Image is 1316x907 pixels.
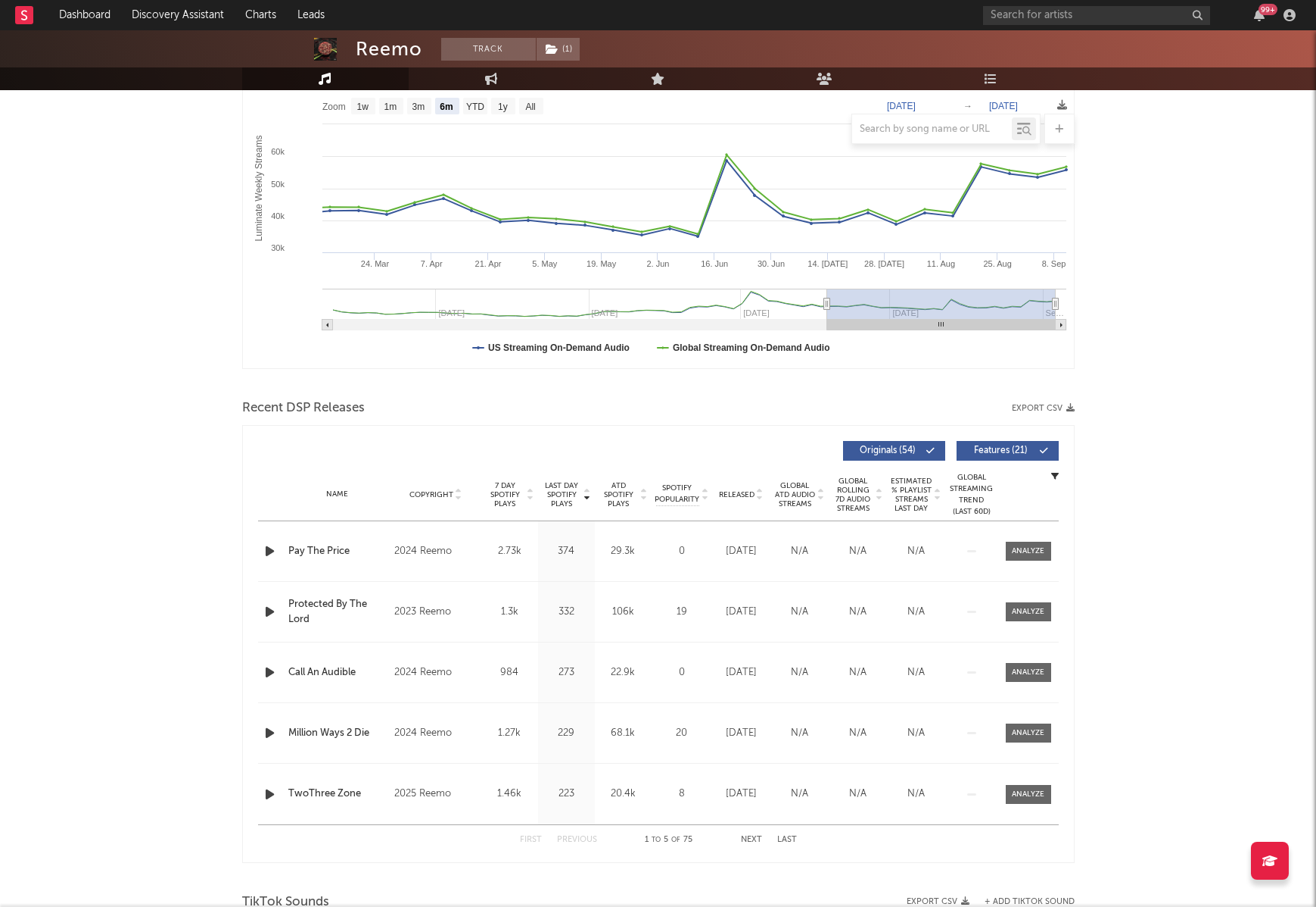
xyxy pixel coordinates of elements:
[485,726,534,741] div: 1.27k
[1254,9,1265,21] button: 99+
[652,837,661,843] span: to
[599,665,648,680] div: 22.9k
[774,605,825,620] div: N/A
[440,102,453,112] text: 6m
[671,837,680,843] span: of
[983,6,1210,25] input: Search for artists
[1041,259,1066,268] text: 8. Sep
[655,483,699,505] span: Spotify Popularity
[542,665,591,680] div: 273
[887,101,916,111] text: [DATE]
[542,605,591,620] div: 332
[520,836,542,844] button: First
[542,787,591,802] div: 223
[394,603,477,621] div: 2023 Reemo
[716,544,767,559] div: [DATE]
[627,831,711,849] div: 1 5 75
[832,726,883,741] div: N/A
[774,481,816,508] span: Global ATD Audio Streams
[891,477,932,513] span: Estimated % Playlist Streams Last Day
[243,65,1074,368] svg: Luminate Weekly Consumption
[891,665,941,680] div: N/A
[716,605,767,620] div: [DATE]
[485,605,534,620] div: 1.3k
[891,787,941,802] div: N/A
[777,836,797,844] button: Last
[599,544,648,559] div: 29.3k
[488,342,630,353] text: US Streaming On-Demand Audio
[719,490,754,499] span: Released
[957,441,1059,461] button: Features(21)
[288,489,387,500] div: Name
[394,724,477,743] div: 2024 Reemo
[465,102,484,112] text: YTD
[1045,308,1063,317] text: Se…
[394,664,477,682] div: 2024 Reemo
[412,102,425,112] text: 3m
[655,665,708,680] div: 0
[716,665,767,680] div: [DATE]
[1258,4,1277,15] div: 99 +
[420,259,442,268] text: 7. Apr
[360,259,389,268] text: 24. Mar
[832,787,883,802] div: N/A
[394,543,477,561] div: 2024 Reemo
[356,102,369,112] text: 1w
[271,180,285,189] text: 50k
[485,787,534,802] div: 1.46k
[741,836,762,844] button: Next
[655,605,708,620] div: 19
[288,665,387,680] a: Call An Audible
[384,102,397,112] text: 1m
[832,477,874,513] span: Global Rolling 7D Audio Streams
[949,472,994,518] div: Global Streaming Trend (Last 60D)
[926,259,954,268] text: 11. Aug
[322,102,346,112] text: Zoom
[271,147,285,156] text: 60k
[485,544,534,559] div: 2.73k
[253,136,263,242] text: Luminate Weekly Streams
[852,124,1012,136] input: Search by song name or URL
[542,726,591,741] div: 229
[537,38,580,61] button: (1)
[832,544,883,559] div: N/A
[542,481,582,508] span: Last Day Spotify Plays
[356,38,422,61] div: Reemo
[985,898,1075,906] button: + Add TikTok Sound
[701,259,728,268] text: 16. Jun
[599,787,648,802] div: 20.4k
[891,605,941,620] div: N/A
[242,399,365,418] span: Recent DSP Releases
[655,544,708,559] div: 0
[474,259,501,268] text: 21. Apr
[757,259,784,268] text: 30. Jun
[1012,404,1075,413] button: Export CSV
[774,787,825,802] div: N/A
[832,665,883,680] div: N/A
[891,726,941,741] div: N/A
[288,597,387,627] a: Protected By The Lord
[599,481,639,508] span: ATD Spotify Plays
[498,102,508,112] text: 1y
[441,38,536,61] button: Track
[989,101,1018,111] text: [DATE]
[542,544,591,559] div: 374
[599,726,648,741] div: 68.1k
[485,481,525,508] span: 7 Day Spotify Plays
[963,101,972,111] text: →
[655,726,708,741] div: 20
[672,342,829,353] text: Global Streaming On-Demand Audio
[646,259,669,268] text: 2. Jun
[655,787,708,802] div: 8
[891,544,941,559] div: N/A
[586,259,617,268] text: 19. May
[536,38,580,61] span: ( 1 )
[983,259,1011,268] text: 25. Aug
[288,787,387,802] a: TwoThree Zone
[716,787,767,802] div: [DATE]
[966,446,1036,455] span: Features ( 21 )
[774,665,825,680] div: N/A
[288,726,387,741] a: Million Ways 2 Die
